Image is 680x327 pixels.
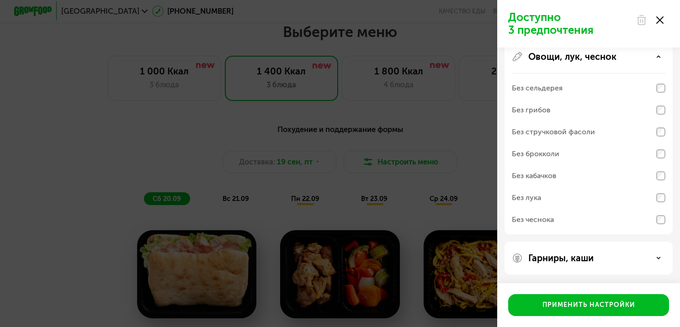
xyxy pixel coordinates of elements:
button: Применить настройки [508,294,669,316]
div: Без брокколи [512,148,559,159]
div: Без сельдерея [512,83,563,94]
div: Применить настройки [542,301,635,310]
div: Без кабачков [512,170,556,181]
p: Овощи, лук, чеснок [528,51,616,62]
div: Без лука [512,192,541,203]
p: Доступно 3 предпочтения [508,11,631,37]
div: Без стручковой фасоли [512,127,595,137]
div: Без грибов [512,105,550,116]
p: Гарниры, каши [528,253,594,264]
div: Без чеснока [512,214,554,225]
